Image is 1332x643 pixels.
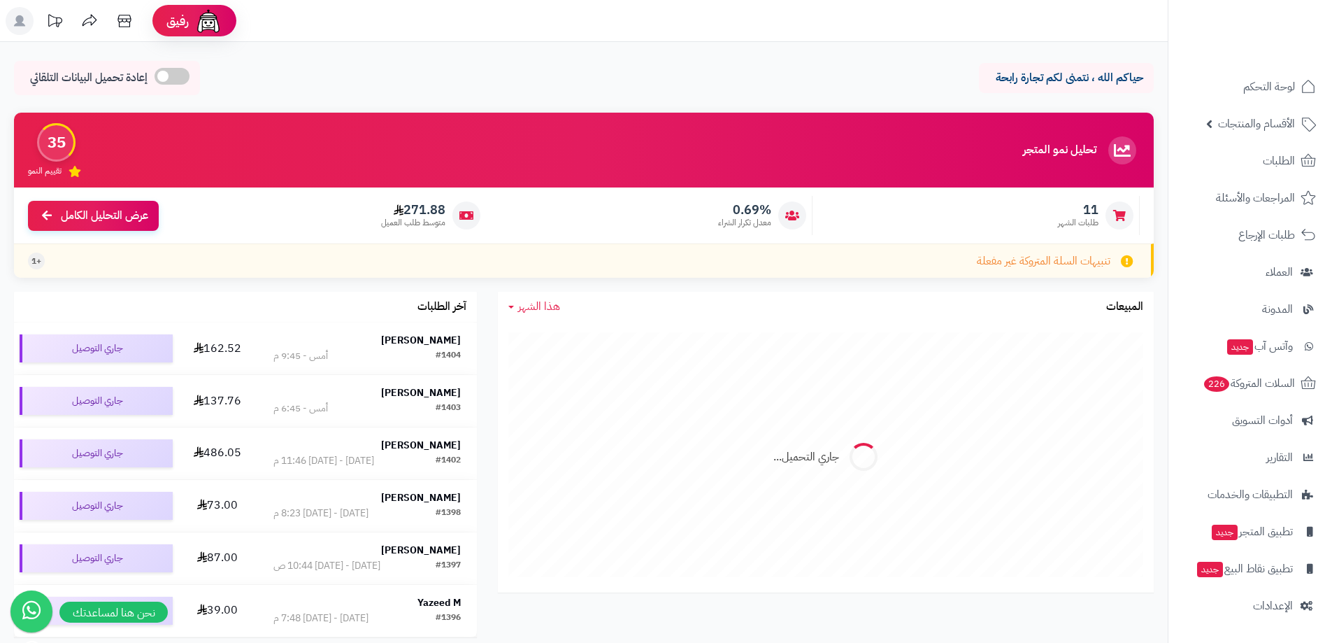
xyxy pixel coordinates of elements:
[1216,188,1295,208] span: المراجعات والأسئلة
[1203,374,1295,393] span: السلات المتروكة
[1208,485,1293,504] span: التطبيقات والخدمات
[381,333,461,348] strong: [PERSON_NAME]
[20,439,173,467] div: جاري التوصيل
[28,165,62,177] span: تقييم النمو
[1023,144,1096,157] h3: تحليل نمو المتجر
[773,449,839,465] div: جاري التحميل...
[178,585,257,637] td: 39.00
[1177,589,1324,623] a: الإعدادات
[1177,330,1324,363] a: وآتس آبجديد
[1177,367,1324,400] a: السلات المتروكة226
[1177,404,1324,437] a: أدوات التسويق
[273,454,374,468] div: [DATE] - [DATE] 11:46 م
[1177,181,1324,215] a: المراجعات والأسئلة
[1177,478,1324,511] a: التطبيقات والخدمات
[381,490,461,505] strong: [PERSON_NAME]
[28,201,159,231] a: عرض التحليل الكامل
[273,612,368,626] div: [DATE] - [DATE] 7:48 م
[989,70,1143,86] p: حياكم الله ، نتمنى لكم تجارة رابحة
[1177,515,1324,549] a: تطبيق المتجرجديد
[381,543,461,558] strong: [PERSON_NAME]
[20,597,173,625] div: جاري التوصيل
[166,13,189,29] span: رفيق
[436,454,461,468] div: #1402
[1204,376,1229,392] span: 226
[31,255,41,267] span: +1
[30,70,148,86] span: إعادة تحميل البيانات التلقائي
[436,507,461,521] div: #1398
[20,334,173,362] div: جاري التوصيل
[1226,337,1293,356] span: وآتس آب
[1177,292,1324,326] a: المدونة
[1177,70,1324,104] a: لوحة التحكم
[1177,144,1324,178] a: الطلبات
[381,202,445,218] span: 271.88
[1106,301,1143,313] h3: المبيعات
[1266,448,1293,467] span: التقارير
[417,301,466,313] h3: آخر الطلبات
[1218,114,1295,134] span: الأقسام والمنتجات
[178,375,257,427] td: 137.76
[1197,562,1223,577] span: جديد
[1196,559,1293,579] span: تطبيق نقاط البيع
[1212,525,1238,540] span: جديد
[417,595,461,610] strong: Yazeed M
[1263,151,1295,171] span: الطلبات
[1232,411,1293,430] span: أدوات التسويق
[718,202,771,218] span: 0.69%
[1177,552,1324,586] a: تطبيق نقاط البيعجديد
[178,428,257,479] td: 486.05
[178,323,257,374] td: 162.52
[1243,77,1295,97] span: لوحة التحكم
[20,544,173,572] div: جاري التوصيل
[381,217,445,229] span: متوسط طلب العميل
[381,386,461,400] strong: [PERSON_NAME]
[1177,255,1324,289] a: العملاء
[194,7,222,35] img: ai-face.png
[37,7,72,38] a: تحديثات المنصة
[718,217,771,229] span: معدل تكرار الشراء
[436,612,461,626] div: #1396
[381,438,461,453] strong: [PERSON_NAME]
[1238,225,1295,245] span: طلبات الإرجاع
[518,298,560,315] span: هذا الشهر
[178,480,257,532] td: 73.00
[273,507,368,521] div: [DATE] - [DATE] 8:23 م
[1210,522,1293,542] span: تطبيق المتجر
[1227,339,1253,355] span: جديد
[436,402,461,416] div: #1403
[178,532,257,584] td: 87.00
[1262,299,1293,319] span: المدونة
[1177,218,1324,252] a: طلبات الإرجاع
[977,253,1110,269] span: تنبيهات السلة المتروكة غير مفعلة
[273,559,380,573] div: [DATE] - [DATE] 10:44 ص
[1058,217,1098,229] span: طلبات الشهر
[20,492,173,520] div: جاري التوصيل
[508,299,560,315] a: هذا الشهر
[1253,596,1293,616] span: الإعدادات
[1177,441,1324,474] a: التقارير
[20,387,173,415] div: جاري التوصيل
[436,559,461,573] div: #1397
[61,208,148,224] span: عرض التحليل الكامل
[1266,262,1293,282] span: العملاء
[273,349,328,363] div: أمس - 9:45 م
[273,402,328,416] div: أمس - 6:45 م
[436,349,461,363] div: #1404
[1058,202,1098,218] span: 11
